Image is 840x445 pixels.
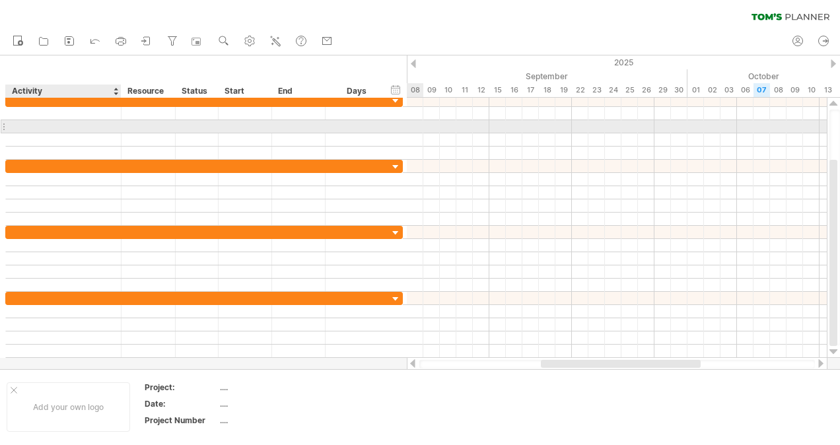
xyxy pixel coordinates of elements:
div: Wednesday, 1 October 2025 [687,83,704,97]
div: Wednesday, 17 September 2025 [522,83,539,97]
div: Date: [145,398,217,409]
div: Tuesday, 16 September 2025 [506,83,522,97]
div: Monday, 13 October 2025 [820,83,836,97]
div: Thursday, 9 October 2025 [787,83,803,97]
div: Wednesday, 24 September 2025 [605,83,621,97]
div: Tuesday, 23 September 2025 [588,83,605,97]
div: Friday, 10 October 2025 [803,83,820,97]
div: Friday, 26 September 2025 [638,83,654,97]
div: Start [225,85,264,98]
div: Status [182,85,211,98]
div: Monday, 8 September 2025 [407,83,423,97]
div: Tuesday, 9 September 2025 [423,83,440,97]
div: Thursday, 18 September 2025 [539,83,555,97]
div: Friday, 19 September 2025 [555,83,572,97]
div: Project: [145,382,217,393]
div: Add your own logo [7,382,130,432]
div: End [278,85,318,98]
div: Days [325,85,388,98]
div: Thursday, 2 October 2025 [704,83,720,97]
div: Thursday, 25 September 2025 [621,83,638,97]
div: Resource [127,85,168,98]
div: Monday, 29 September 2025 [654,83,671,97]
div: .... [220,415,331,426]
div: Wednesday, 10 September 2025 [440,83,456,97]
div: Activity [12,85,114,98]
div: Tuesday, 30 September 2025 [671,83,687,97]
div: .... [220,382,331,393]
div: September 2025 [324,69,687,83]
div: Monday, 6 October 2025 [737,83,753,97]
div: Tuesday, 7 October 2025 [753,83,770,97]
div: Monday, 22 September 2025 [572,83,588,97]
div: Wednesday, 8 October 2025 [770,83,787,97]
div: Thursday, 11 September 2025 [456,83,473,97]
div: Monday, 15 September 2025 [489,83,506,97]
div: .... [220,398,331,409]
div: Project Number [145,415,217,426]
div: Friday, 12 September 2025 [473,83,489,97]
div: Friday, 3 October 2025 [720,83,737,97]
